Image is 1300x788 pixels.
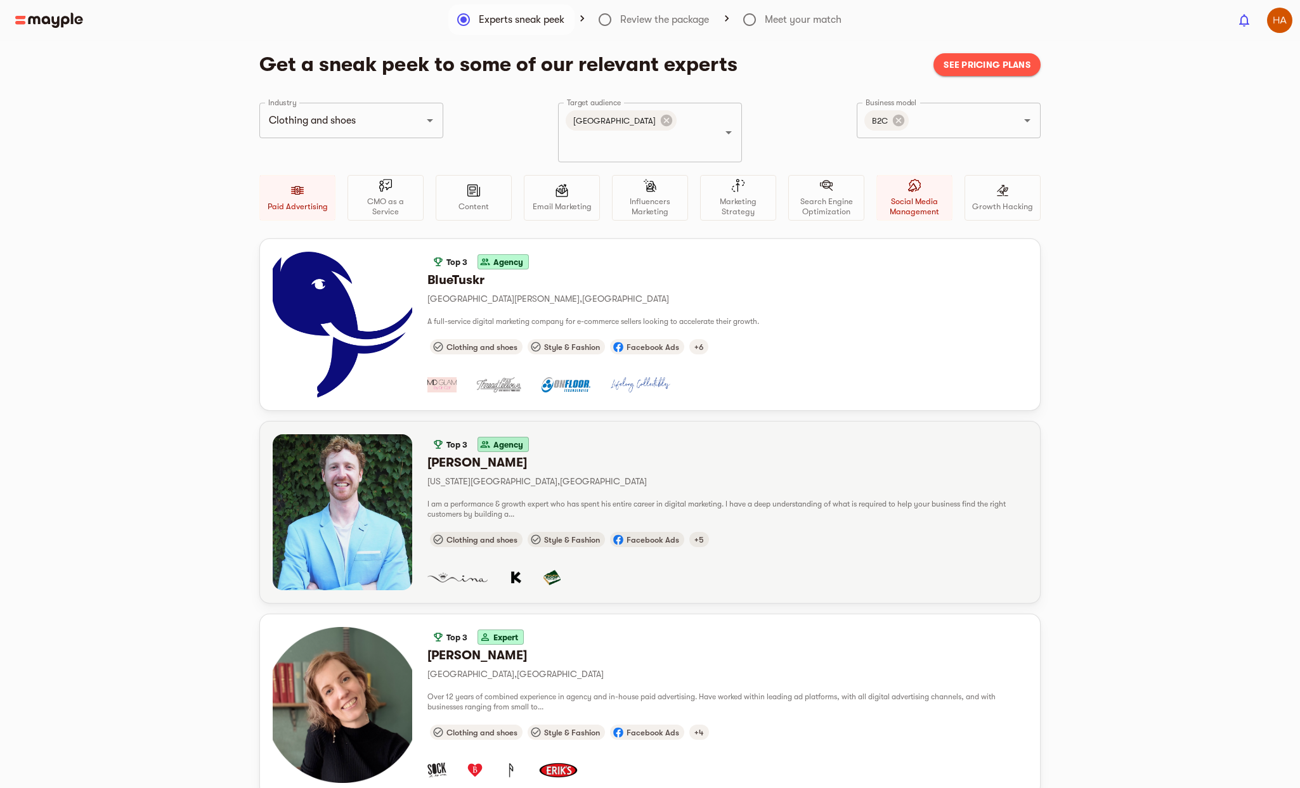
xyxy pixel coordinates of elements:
[538,763,578,778] div: ERIK's Bike Shop
[543,570,561,585] div: Pacific Roof Restorations
[613,341,624,352] img: facebook.svg
[933,53,1041,76] button: See pricing plans
[441,257,472,267] span: Top 3
[706,197,770,217] p: Marketing Strategy
[689,339,708,354] div: Google Ads, Social Media Management, $2K - $5K budget, B2C clients, ROAS (Return On Ad Spend), Un...
[427,272,1027,288] h6: BlueTuskr
[864,115,895,127] span: B2C
[427,763,447,778] div: Sock It To Me
[441,535,523,545] span: Clothing and shoes
[508,570,523,585] div: kidpik
[972,202,1033,212] p: Growth Hacking
[427,500,1006,519] span: I am a performance & growth expert who has spent his entire career in digital marketing. I have a...
[788,175,864,221] div: Search Engine Optimization
[542,377,591,392] div: Onfloor Technologies
[441,633,472,642] span: Top 3
[611,377,670,392] div: Lifelong Collectibles
[441,440,472,449] span: Top 3
[259,175,335,221] div: Paid Advertising
[613,727,624,738] img: facebook.svg
[876,175,952,221] div: Social Media Management
[488,440,528,449] span: Agency
[612,175,688,221] div: Influencers Marketing
[566,110,677,131] div: [GEOGRAPHIC_DATA]
[618,197,682,217] p: Influencers Marketing
[944,57,1030,72] span: See pricing plans
[458,202,489,212] p: Content
[621,535,684,545] span: Facebook Ads
[259,52,923,77] h4: Get a sneak peek to some of our relevant experts
[421,112,439,129] button: Open
[539,535,605,545] span: Style & Fashion
[689,535,709,545] span: +5
[488,633,523,642] span: Expert
[621,342,684,352] span: Facebook Ads
[427,570,488,585] div: Nina Shoes
[794,197,859,217] p: Search Engine Optimization
[689,532,709,547] div: Google Ads, $2K - $5K budget, B2C clients, ROAS (Return On Ad Spend), United States targeting
[613,534,624,545] img: facebook.svg
[260,422,1040,603] button: Top 3Agency[PERSON_NAME][US_STATE][GEOGRAPHIC_DATA],[GEOGRAPHIC_DATA]I am a performance & growth ...
[621,728,684,737] span: Facebook Ads
[1229,5,1259,36] button: show 0 new notifications
[524,175,600,221] div: Email Marketing
[427,317,759,326] span: A full-service digital marketing company for e-commerce sellers looking to accelerate their growth.
[965,175,1041,221] div: Growth Hacking
[441,342,523,352] span: Clothing and shoes
[689,342,708,352] span: +6
[700,175,776,221] div: Marketing Strategy
[566,115,663,127] span: [GEOGRAPHIC_DATA]
[477,377,521,392] div: Threadfellows
[503,763,518,778] div: North Drinkware
[1018,112,1036,129] button: Open
[260,239,1040,410] button: Top 3AgencyBlueTuskr[GEOGRAPHIC_DATA][PERSON_NAME],[GEOGRAPHIC_DATA]A full-service digital market...
[488,257,528,267] span: Agency
[441,728,523,737] span: Clothing and shoes
[720,124,738,141] button: Open
[689,725,709,740] div: Google Ads, B2C clients, ROAS (Return On Ad Spend), United States targeting
[15,13,83,28] img: Main logo
[689,728,709,737] span: +4
[427,291,1027,306] p: [GEOGRAPHIC_DATA][PERSON_NAME] , [GEOGRAPHIC_DATA]
[427,666,1027,681] p: [GEOGRAPHIC_DATA] , [GEOGRAPHIC_DATA]
[427,692,996,711] span: Over 12 years of combined experience in agency and in-house paid advertising. Have worked within ...
[539,728,605,737] span: Style & Fashion
[265,108,402,132] input: Try Entertainment, Clothing, etc.
[533,202,592,212] p: Email Marketing
[348,175,424,221] div: CMO as a Service
[467,763,483,778] div: Luxury Gift Basket Company
[436,175,512,221] div: Content
[539,342,605,352] span: Style & Fashion
[427,647,1027,664] h6: [PERSON_NAME]
[353,197,418,217] p: CMO as a Service
[1267,8,1292,33] img: wd7wu3StOA4qIYaEgiqg
[427,474,1027,489] p: [US_STATE][GEOGRAPHIC_DATA] , [GEOGRAPHIC_DATA]
[427,455,1027,471] h6: [PERSON_NAME]
[864,110,909,131] div: B2C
